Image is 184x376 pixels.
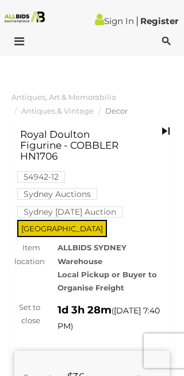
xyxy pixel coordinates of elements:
[57,304,112,316] strong: 1d 3h 28m
[6,301,49,328] div: Set to close
[17,206,122,218] mark: Sydney [DATE] Auction
[57,306,160,331] span: ( )
[20,129,130,161] h1: Royal Doulton Figurine - COBBLER HN1706
[17,220,107,237] span: [GEOGRAPHIC_DATA]
[11,92,116,102] a: Antiques, Art & Memorabilia
[6,241,49,268] div: Item location
[136,14,139,27] span: |
[57,270,157,292] strong: Local Pickup or Buyer to Organise Freight
[95,15,134,26] a: Sign In
[17,189,97,199] a: Sydney Auctions
[105,106,128,115] a: Decor
[2,11,47,23] img: Allbids.com.au
[21,106,94,115] a: Antiques & Vintage
[140,15,178,26] a: Register
[57,243,126,265] strong: ALLBIDS SYDNEY Warehouse
[17,188,97,200] mark: Sydney Auctions
[17,207,122,216] a: Sydney [DATE] Auction
[17,172,65,181] a: 54942-12
[17,171,65,183] mark: 54942-12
